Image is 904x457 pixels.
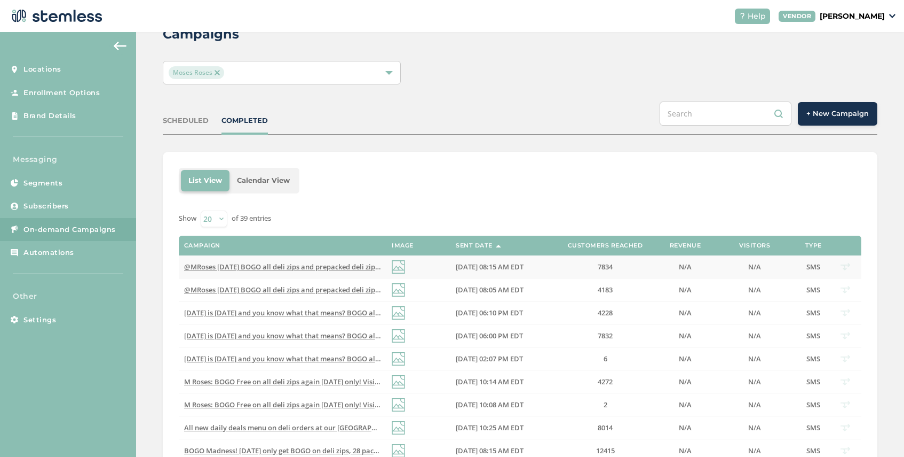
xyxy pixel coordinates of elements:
label: N/A [717,262,792,272]
span: [DATE] is [DATE] and you know what that means? BOGO all deli zips and prepacked deli zips! Visit ... [184,354,748,363]
img: icon-img-d887fa0c.svg [392,352,405,366]
img: icon-sort-1e1d7615.svg [496,245,501,247]
label: N/A [717,285,792,295]
label: 12415 [557,446,653,455]
span: N/A [748,446,761,455]
span: N/A [748,354,761,363]
span: 7832 [598,331,613,340]
label: SMS [803,308,824,317]
label: N/A [717,377,792,386]
img: icon-help-white-03924b79.svg [739,13,746,19]
span: M Roses: BOGO Free on all deli zips again [DATE] only! Visit the [GEOGRAPHIC_DATA] location befor... [184,377,620,386]
span: [DATE] 08:05 AM EDT [456,285,524,295]
span: 4228 [598,308,613,317]
span: 4183 [598,285,613,295]
label: @MRoses Tomorrow 10/3 BOGO all deli zips and prepacked deli zips again! Visit our Port Huron stor... [184,262,381,272]
label: SMS [803,331,824,340]
span: N/A [748,377,761,386]
label: All new daily deals menu on deli orders at our Port Huron location! Deals like $20 off Wed, BOGO ... [184,423,381,432]
span: Segments [23,178,62,189]
label: SMS [803,400,824,409]
img: icon-img-d887fa0c.svg [392,306,405,320]
span: N/A [748,262,761,272]
span: Enrollment Options [23,88,100,98]
input: Search [660,102,791,126]
label: Customers Reached [568,242,643,249]
span: Settings [23,315,56,326]
label: Show [179,213,196,224]
label: N/A [664,285,707,295]
label: of 39 entries [232,213,271,224]
p: [PERSON_NAME] [820,11,885,22]
span: All new daily deals menu on deli orders at our [GEOGRAPHIC_DATA] location! Deals like $20 off Wed... [184,423,861,432]
span: SMS [806,377,820,386]
span: + New Campaign [806,109,869,119]
button: + New Campaign [798,102,877,126]
span: N/A [748,308,761,317]
label: N/A [717,423,792,432]
label: SMS [803,262,824,272]
span: [DATE] 06:10 PM EDT [456,308,523,317]
iframe: Chat Widget [851,406,904,457]
label: N/A [717,354,792,363]
label: Revenue [670,242,701,249]
span: Automations [23,247,74,258]
label: N/A [664,262,707,272]
span: N/A [748,285,761,295]
label: N/A [664,446,707,455]
span: N/A [679,308,692,317]
label: 10/03/2025 08:05 AM EDT [456,285,546,295]
span: SMS [806,331,820,340]
span: [DATE] 08:15 AM EDT [456,262,524,272]
img: logo-dark-0685b13c.svg [9,5,102,27]
span: N/A [679,400,692,409]
label: Sent Date [456,242,493,249]
span: N/A [748,423,761,432]
label: 6 [557,354,653,363]
span: Locations [23,64,61,75]
span: [DATE] 10:08 AM EDT [456,400,524,409]
img: icon-img-d887fa0c.svg [392,283,405,297]
label: 09/19/2025 10:14 AM EDT [456,377,546,386]
span: BOGO Madness! [DATE] only get BOGO on deli zips, 28 packs, and all grab and go items! Stock up wh... [184,446,612,455]
label: Visitors [739,242,770,249]
span: 6 [604,354,607,363]
label: 7834 [557,262,653,272]
span: 12415 [596,446,615,455]
label: SMS [803,423,824,432]
label: M Roses: BOGO Free on all deli zips again today only! Visit the Waterford location before its all... [184,377,381,386]
span: Subscribers [23,201,69,212]
span: @MRoses [DATE] BOGO all deli zips and prepacked deli zips again! Visit our [GEOGRAPHIC_DATA] stor... [184,262,613,272]
span: N/A [679,285,692,295]
label: Tomorrow is Friday 9/26 and you know what that means? BOGO all deli zips and prepacked deli zips!... [184,331,381,340]
label: 7832 [557,331,653,340]
img: icon_down-arrow-small-66adaf34.svg [889,14,895,18]
span: [DATE] 02:07 PM EDT [456,354,523,363]
span: Brand Details [23,111,76,121]
span: SMS [806,308,820,317]
span: [DATE] is [DATE] and you know what that means? BOGO all deli zips and prepacked deli zips! Visit ... [184,331,748,340]
span: N/A [679,354,692,363]
label: N/A [717,400,792,409]
label: SMS [803,354,824,363]
span: SMS [806,262,820,272]
span: [DATE] 08:15 AM EDT [456,446,524,455]
label: N/A [717,331,792,340]
span: N/A [748,331,761,340]
label: N/A [664,377,707,386]
span: N/A [748,400,761,409]
img: icon-img-d887fa0c.svg [392,421,405,435]
label: 10/03/2025 08:15 AM EDT [456,262,546,272]
span: [DATE] 10:14 AM EDT [456,377,524,386]
img: icon-close-accent-8a337256.svg [215,70,220,75]
span: SMS [806,354,820,363]
span: @MRoses [DATE] BOGO all deli zips and prepacked deli zips again! Visit our Waterford store all da... [184,285,578,295]
label: N/A [664,423,707,432]
label: 2 [557,400,653,409]
span: N/A [679,262,692,272]
label: N/A [664,308,707,317]
img: icon-arrow-back-accent-c549486e.svg [114,42,126,50]
div: SCHEDULED [163,115,209,126]
label: 4272 [557,377,653,386]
